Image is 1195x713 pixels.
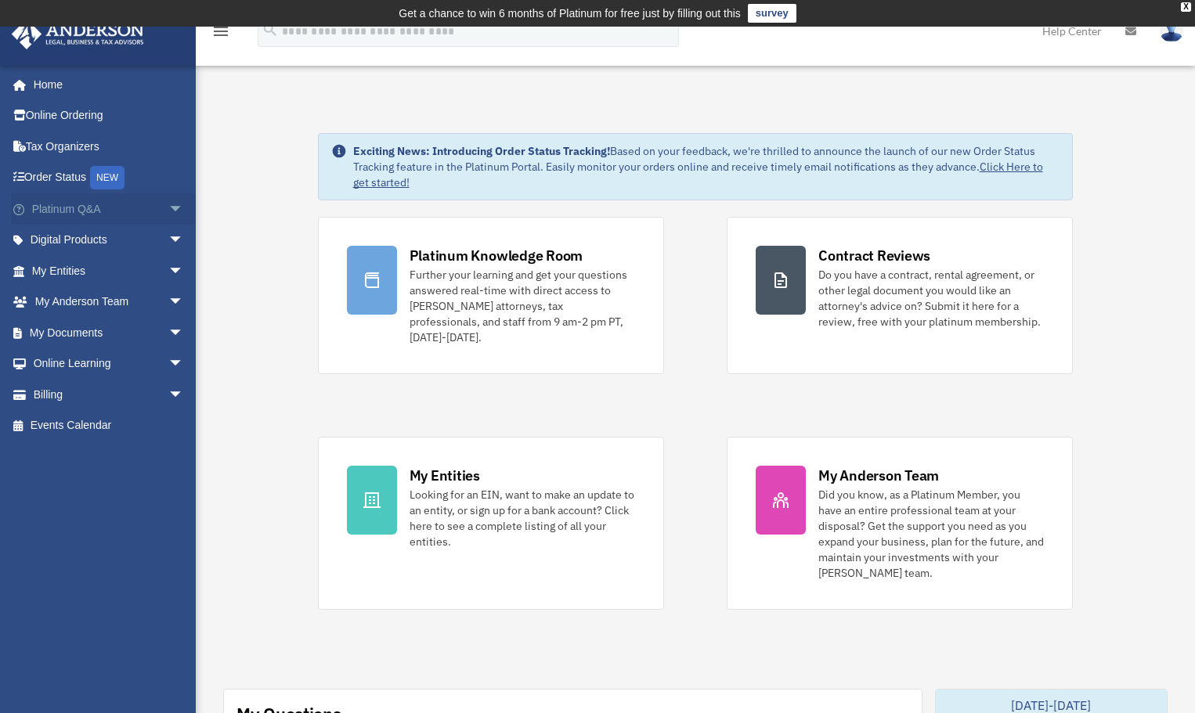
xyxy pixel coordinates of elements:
span: arrow_drop_down [168,193,200,225]
div: Based on your feedback, we're thrilled to announce the launch of our new Order Status Tracking fe... [353,143,1060,190]
img: User Pic [1160,20,1183,42]
span: arrow_drop_down [168,225,200,257]
a: survey [748,4,796,23]
img: Anderson Advisors Platinum Portal [7,19,149,49]
div: Did you know, as a Platinum Member, you have an entire professional team at your disposal? Get th... [818,487,1044,581]
div: Get a chance to win 6 months of Platinum for free just by filling out this [399,4,741,23]
div: Looking for an EIN, want to make an update to an entity, or sign up for a bank account? Click her... [410,487,635,549]
a: My Entities Looking for an EIN, want to make an update to an entity, or sign up for a bank accoun... [318,437,664,610]
a: Home [11,69,200,100]
div: My Entities [410,466,480,485]
div: Further your learning and get your questions answered real-time with direct access to [PERSON_NAM... [410,267,635,345]
span: arrow_drop_down [168,286,200,319]
strong: Exciting News: Introducing Order Status Tracking! [353,144,610,158]
div: Do you have a contract, rental agreement, or other legal document you would like an attorney's ad... [818,267,1044,329]
div: close [1181,2,1191,12]
span: arrow_drop_down [168,255,200,287]
span: arrow_drop_down [168,348,200,380]
a: Digital Productsarrow_drop_down [11,225,208,256]
a: Billingarrow_drop_down [11,379,208,410]
a: Click Here to get started! [353,160,1043,189]
div: NEW [90,166,125,189]
a: Online Learningarrow_drop_down [11,348,208,380]
div: My Anderson Team [818,466,939,485]
a: My Entitiesarrow_drop_down [11,255,208,286]
a: Events Calendar [11,410,208,441]
div: Platinum Knowledge Room [410,246,583,265]
a: My Documentsarrow_drop_down [11,317,208,348]
a: My Anderson Teamarrow_drop_down [11,286,208,318]
a: Online Ordering [11,100,208,131]
a: My Anderson Team Did you know, as a Platinum Member, you have an entire professional team at your... [727,437,1073,610]
i: search [262,21,279,38]
a: Order StatusNEW [11,162,208,194]
a: Contract Reviews Do you have a contract, rental agreement, or other legal document you would like... [727,217,1073,374]
a: Platinum Q&Aarrow_drop_down [11,193,208,225]
a: Tax Organizers [11,131,208,162]
span: arrow_drop_down [168,379,200,411]
div: Contract Reviews [818,246,930,265]
a: menu [211,27,230,41]
a: Platinum Knowledge Room Further your learning and get your questions answered real-time with dire... [318,217,664,374]
i: menu [211,22,230,41]
span: arrow_drop_down [168,317,200,349]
